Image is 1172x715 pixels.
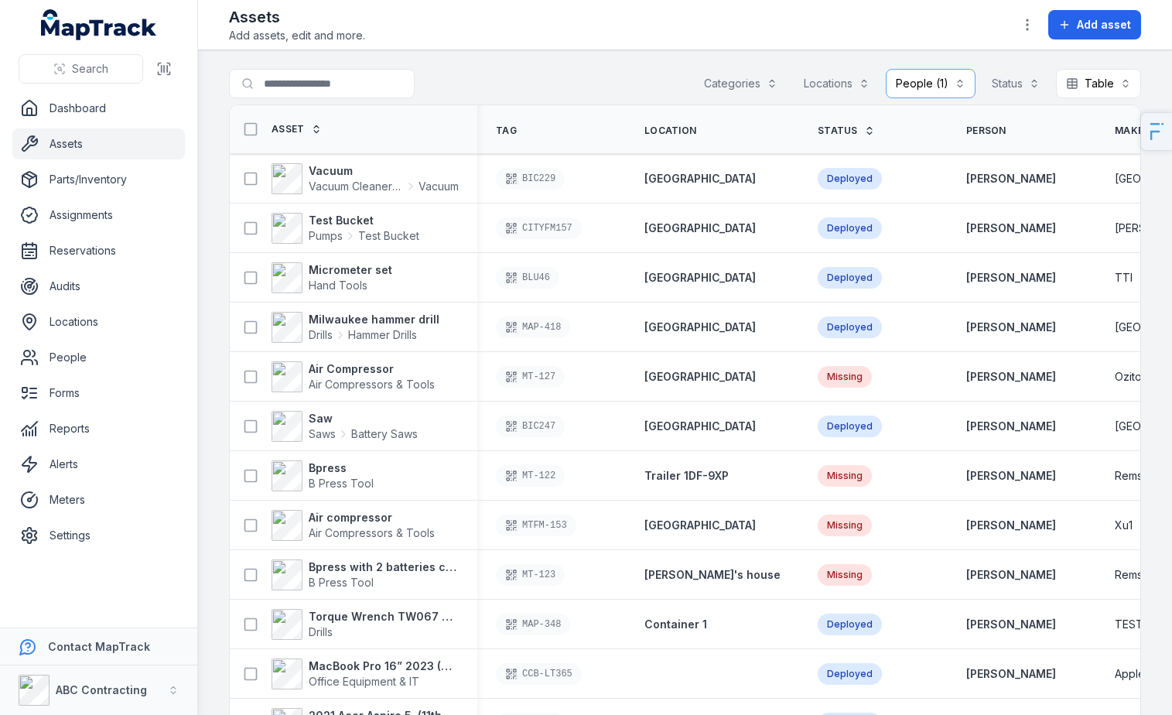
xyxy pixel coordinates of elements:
[966,125,1006,137] span: Person
[12,484,185,515] a: Meters
[272,609,459,640] a: Torque Wrench TW067 22-112 NmDrills
[496,168,565,190] div: BIC229
[272,262,392,293] a: Micrometer setHand Tools
[309,460,374,476] strong: Bpress
[818,316,882,338] div: Deployed
[351,426,418,442] span: Battery Saws
[644,221,756,236] a: [GEOGRAPHIC_DATA]
[644,271,756,284] span: [GEOGRAPHIC_DATA]
[496,416,565,437] div: BIC247
[309,228,343,244] span: Pumps
[309,510,435,525] strong: Air compressor
[12,200,185,231] a: Assignments
[644,469,729,482] span: Trailer 1DF-9XP
[272,460,374,491] a: BpressB Press Tool
[1056,69,1141,98] button: Table
[644,617,707,632] a: Container 1
[12,342,185,373] a: People
[1115,666,1145,682] span: Apple
[309,609,459,624] strong: Torque Wrench TW067 22-112 Nm
[496,663,582,685] div: CCB-LT365
[966,221,1056,236] a: [PERSON_NAME]
[966,369,1056,385] a: [PERSON_NAME]
[72,61,108,77] span: Search
[966,617,1056,632] a: [PERSON_NAME]
[496,217,582,239] div: CITYFM157
[644,370,756,383] span: [GEOGRAPHIC_DATA]
[966,270,1056,286] a: [PERSON_NAME]
[1077,17,1131,32] span: Add asset
[966,419,1056,434] a: [PERSON_NAME]
[272,213,419,244] a: Test BucketPumpsTest Bucket
[644,320,756,335] a: [GEOGRAPHIC_DATA]
[818,614,882,635] div: Deployed
[272,361,435,392] a: Air CompressorAir Compressors & Tools
[19,54,143,84] button: Search
[348,327,417,343] span: Hammer Drills
[886,69,976,98] button: People (1)
[966,468,1056,484] a: [PERSON_NAME]
[309,312,439,327] strong: Milwaukee hammer drill
[644,270,756,286] a: [GEOGRAPHIC_DATA]
[12,164,185,195] a: Parts/Inventory
[12,449,185,480] a: Alerts
[358,228,419,244] span: Test Bucket
[309,279,367,292] span: Hand Tools
[1115,369,1142,385] span: Ozito
[644,419,756,433] span: [GEOGRAPHIC_DATA]
[496,614,570,635] div: MAP-348
[818,515,872,536] div: Missing
[496,125,517,137] span: Tag
[818,217,882,239] div: Deployed
[818,366,872,388] div: Missing
[818,125,858,137] span: Status
[12,235,185,266] a: Reservations
[1115,270,1133,286] span: TTI
[496,267,559,289] div: BLU46
[229,6,365,28] h2: Assets
[309,426,336,442] span: Saws
[496,316,570,338] div: MAP-418
[272,411,418,442] a: SawSawsBattery Saws
[982,69,1050,98] button: Status
[309,559,459,575] strong: Bpress with 2 batteries charger and 16-32 copper crimp heads
[644,369,756,385] a: [GEOGRAPHIC_DATA]
[818,663,882,685] div: Deployed
[309,327,333,343] span: Drills
[12,93,185,124] a: Dashboard
[966,567,1056,583] a: [PERSON_NAME]
[496,366,565,388] div: MT-127
[1048,10,1141,39] button: Add asset
[12,271,185,302] a: Audits
[966,320,1056,335] a: [PERSON_NAME]
[309,477,374,490] span: B Press Tool
[48,640,150,653] strong: Contact MapTrack
[644,171,756,186] a: [GEOGRAPHIC_DATA]
[309,163,459,179] strong: Vacuum
[496,515,576,536] div: MTFM-153
[272,123,322,135] a: Asset
[272,659,459,689] a: MacBook Pro 16” 2023 (M3 Pro/18GB/512GB)Office Equipment & IT
[966,171,1056,186] a: [PERSON_NAME]
[309,526,435,539] span: Air Compressors & Tools
[966,518,1056,533] a: [PERSON_NAME]
[309,576,374,589] span: B Press Tool
[818,564,872,586] div: Missing
[644,518,756,533] a: [GEOGRAPHIC_DATA]
[1115,617,1143,632] span: TEST
[309,411,418,426] strong: Saw
[1115,468,1143,484] span: Rems
[309,659,459,674] strong: MacBook Pro 16” 2023 (M3 Pro/18GB/512GB)
[272,559,459,590] a: Bpress with 2 batteries charger and 16-32 copper crimp headsB Press Tool
[644,468,729,484] a: Trailer 1DF-9XP
[12,520,185,551] a: Settings
[229,28,365,43] span: Add assets, edit and more.
[309,213,419,228] strong: Test Bucket
[644,320,756,334] span: [GEOGRAPHIC_DATA]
